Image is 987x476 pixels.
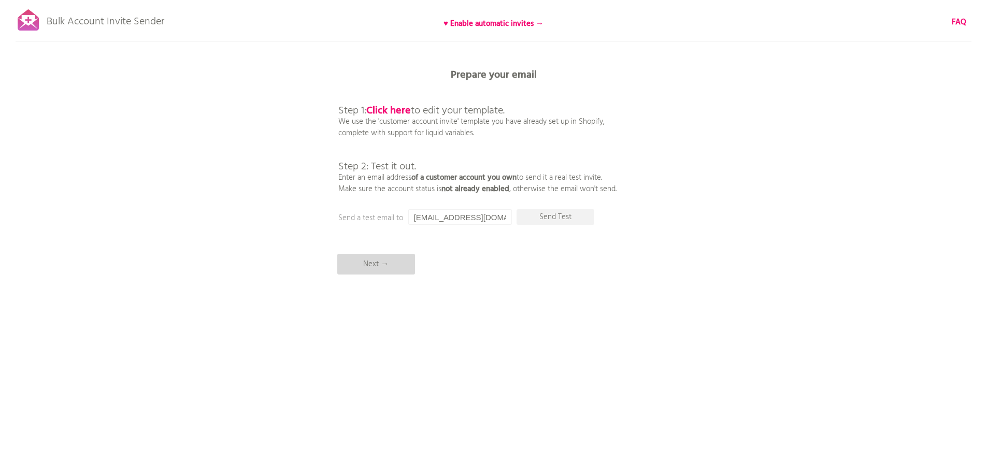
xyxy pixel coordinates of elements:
[366,103,411,119] a: Click here
[952,17,966,28] a: FAQ
[337,254,415,275] p: Next →
[338,103,505,119] span: Step 1: to edit your template.
[451,67,537,83] b: Prepare your email
[47,6,164,32] p: Bulk Account Invite Sender
[411,171,517,184] b: of a customer account you own
[338,83,617,195] p: We use the 'customer account invite' template you have already set up in Shopify, complete with s...
[338,212,546,224] p: Send a test email to
[338,158,416,175] span: Step 2: Test it out.
[517,209,594,225] p: Send Test
[444,18,543,30] b: ♥ Enable automatic invites →
[441,183,509,195] b: not already enabled
[952,16,966,28] b: FAQ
